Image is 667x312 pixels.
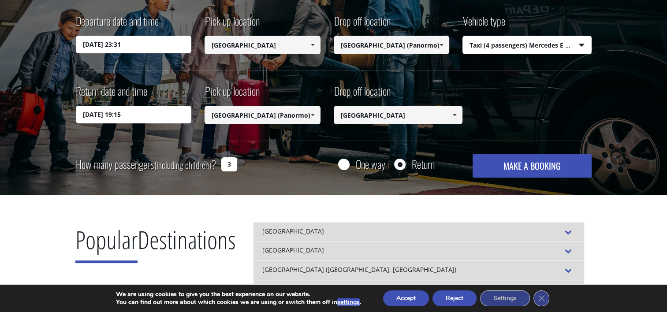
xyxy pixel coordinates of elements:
button: Close GDPR Cookie Banner [533,290,549,306]
label: Vehicle type [462,13,505,36]
label: Pick up location [205,83,260,106]
label: How many passengers ? [76,154,216,175]
button: Reject [432,290,477,306]
label: Drop off location [334,83,391,106]
label: Return date and time [76,83,147,106]
a: Show All Items [434,36,449,54]
div: [GEOGRAPHIC_DATA] ([GEOGRAPHIC_DATA], [GEOGRAPHIC_DATA]) [253,260,584,280]
h2: Destinations [75,222,236,270]
span: Taxi (4 passengers) Mercedes E Class [463,36,591,55]
button: Accept [383,290,429,306]
label: Drop off location [334,13,391,36]
span: Popular [75,223,138,263]
input: Select pickup location [205,36,320,54]
a: Show All Items [447,106,462,124]
div: [GEOGRAPHIC_DATA] [253,241,584,260]
a: Show All Items [305,36,320,54]
label: One way [356,159,385,170]
label: Return [412,159,435,170]
p: We are using cookies to give you the best experience on our website. [116,290,361,298]
small: (including children) [154,158,211,171]
button: MAKE A BOOKING [473,154,591,178]
a: Show All Items [305,106,320,124]
p: You can find out more about which cookies we are using or switch them off in . [116,298,361,306]
div: [GEOGRAPHIC_DATA] [253,222,584,241]
label: Departure date and time [76,13,159,36]
label: Pick up location [205,13,260,36]
input: Select pickup location [205,106,320,124]
button: settings [337,298,360,306]
button: Settings [480,290,530,306]
div: [GEOGRAPHIC_DATA] [253,280,584,299]
input: Select drop-off location [334,106,463,124]
input: Select drop-off location [334,36,450,54]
